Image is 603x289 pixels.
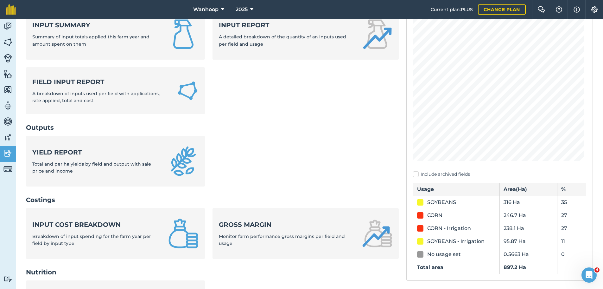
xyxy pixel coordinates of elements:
span: A detailed breakdown of the quantity of an inputs used per field and usage [219,34,346,47]
span: A breakdown of inputs used per field with applications, rate applied, total and cost [32,91,160,103]
img: svg+xml;base64,PD94bWwgdmVyc2lvbj0iMS4wIiBlbmNvZGluZz0idXRmLTgiPz4KPCEtLSBHZW5lcmF0b3I6IEFkb2JlIE... [3,148,12,158]
td: 27 [557,222,586,235]
img: svg+xml;base64,PD94bWwgdmVyc2lvbj0iMS4wIiBlbmNvZGluZz0idXRmLTgiPz4KPCEtLSBHZW5lcmF0b3I6IEFkb2JlIE... [3,133,12,142]
h2: Costings [26,195,399,204]
strong: Input report [219,21,355,30]
label: Include archived fields [413,171,586,178]
span: Total and per ha yields by field and output with sale price and income [32,161,151,174]
a: Change plan [478,4,526,15]
img: Gross margin [362,218,392,249]
img: svg+xml;base64,PD94bWwgdmVyc2lvbj0iMS4wIiBlbmNvZGluZz0idXRmLTgiPz4KPCEtLSBHZW5lcmF0b3I6IEFkb2JlIE... [3,165,12,174]
img: svg+xml;base64,PD94bWwgdmVyc2lvbj0iMS4wIiBlbmNvZGluZz0idXRmLTgiPz4KPCEtLSBHZW5lcmF0b3I6IEFkb2JlIE... [3,101,12,110]
th: Usage [413,183,500,196]
td: 0 [557,248,586,261]
img: svg+xml;base64,PHN2ZyB4bWxucz0iaHR0cDovL3d3dy53My5vcmcvMjAwMC9zdmciIHdpZHRoPSIxNyIgaGVpZ2h0PSIxNy... [574,6,580,13]
img: svg+xml;base64,PD94bWwgdmVyc2lvbj0iMS4wIiBlbmNvZGluZz0idXRmLTgiPz4KPCEtLSBHZW5lcmF0b3I6IEFkb2JlIE... [3,276,12,282]
strong: Total area [417,264,443,270]
td: 11 [557,235,586,248]
img: svg+xml;base64,PD94bWwgdmVyc2lvbj0iMS4wIiBlbmNvZGluZz0idXRmLTgiPz4KPCEtLSBHZW5lcmF0b3I6IEFkb2JlIE... [3,22,12,31]
td: 316 Ha [500,196,557,209]
img: Field Input Report [177,79,199,102]
img: A cog icon [591,6,598,13]
td: 246.7 Ha [500,209,557,222]
a: Input summarySummary of input totals applied this farm year and amount spent on them [26,9,205,60]
img: svg+xml;base64,PD94bWwgdmVyc2lvbj0iMS4wIiBlbmNvZGluZz0idXRmLTgiPz4KPCEtLSBHZW5lcmF0b3I6IEFkb2JlIE... [3,117,12,126]
img: Input cost breakdown [168,218,199,249]
div: SOYBEANS - Irrigation [427,238,485,245]
strong: Input summary [32,21,161,30]
img: svg+xml;base64,PD94bWwgdmVyc2lvbj0iMS4wIiBlbmNvZGluZz0idXRmLTgiPz4KPCEtLSBHZW5lcmF0b3I6IEFkb2JlIE... [3,54,12,62]
a: Gross marginMonitor farm performance gross margins per field and usage [213,208,399,259]
div: No usage set [427,251,461,258]
iframe: Intercom live chat [581,267,597,283]
img: fieldmargin Logo [6,4,16,15]
div: CORN [427,212,442,219]
img: Two speech bubbles overlapping with the left bubble in the forefront [537,6,545,13]
img: svg+xml;base64,PHN2ZyB4bWxucz0iaHR0cDovL3d3dy53My5vcmcvMjAwMC9zdmciIHdpZHRoPSI1NiIgaGVpZ2h0PSI2MC... [3,85,12,95]
strong: Yield report [32,148,161,157]
h2: Nutrition [26,268,399,277]
td: 35 [557,196,586,209]
div: SOYBEANS [427,199,456,206]
span: Monitor farm performance gross margins per field and usage [219,233,345,246]
a: Field Input ReportA breakdown of inputs used per field with applications, rate applied, total and... [26,67,205,115]
img: svg+xml;base64,PHN2ZyB4bWxucz0iaHR0cDovL3d3dy53My5vcmcvMjAwMC9zdmciIHdpZHRoPSI1NiIgaGVpZ2h0PSI2MC... [3,69,12,79]
strong: Input cost breakdown [32,220,161,229]
a: Input reportA detailed breakdown of the quantity of an inputs used per field and usage [213,9,399,60]
span: Wanhoop [193,6,219,13]
span: Summary of input totals applied this farm year and amount spent on them [32,34,149,47]
td: 27 [557,209,586,222]
span: 4 [594,267,600,273]
td: 0.5663 Ha [500,248,557,261]
a: Input cost breakdownBreakdown of input spending for the farm year per field by input type [26,208,205,259]
img: Input report [362,19,392,49]
td: 95.87 Ha [500,235,557,248]
span: Breakdown of input spending for the farm year per field by input type [32,233,151,246]
a: Yield reportTotal and per ha yields by field and output with sale price and income [26,136,205,187]
strong: 897.2 Ha [504,264,526,270]
strong: Field Input Report [32,77,169,86]
img: svg+xml;base64,PHN2ZyB4bWxucz0iaHR0cDovL3d3dy53My5vcmcvMjAwMC9zdmciIHdpZHRoPSI1NiIgaGVpZ2h0PSI2MC... [3,37,12,47]
td: 238.1 Ha [500,222,557,235]
img: A question mark icon [555,6,563,13]
img: Input summary [168,19,199,49]
th: % [557,183,586,196]
h2: Outputs [26,123,399,132]
strong: Gross margin [219,220,355,229]
span: 2025 [236,6,248,13]
span: Current plan : PLUS [431,6,473,13]
img: Yield report [168,146,199,176]
div: CORN - Irrigation [427,225,471,232]
th: Area ( Ha ) [500,183,557,196]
